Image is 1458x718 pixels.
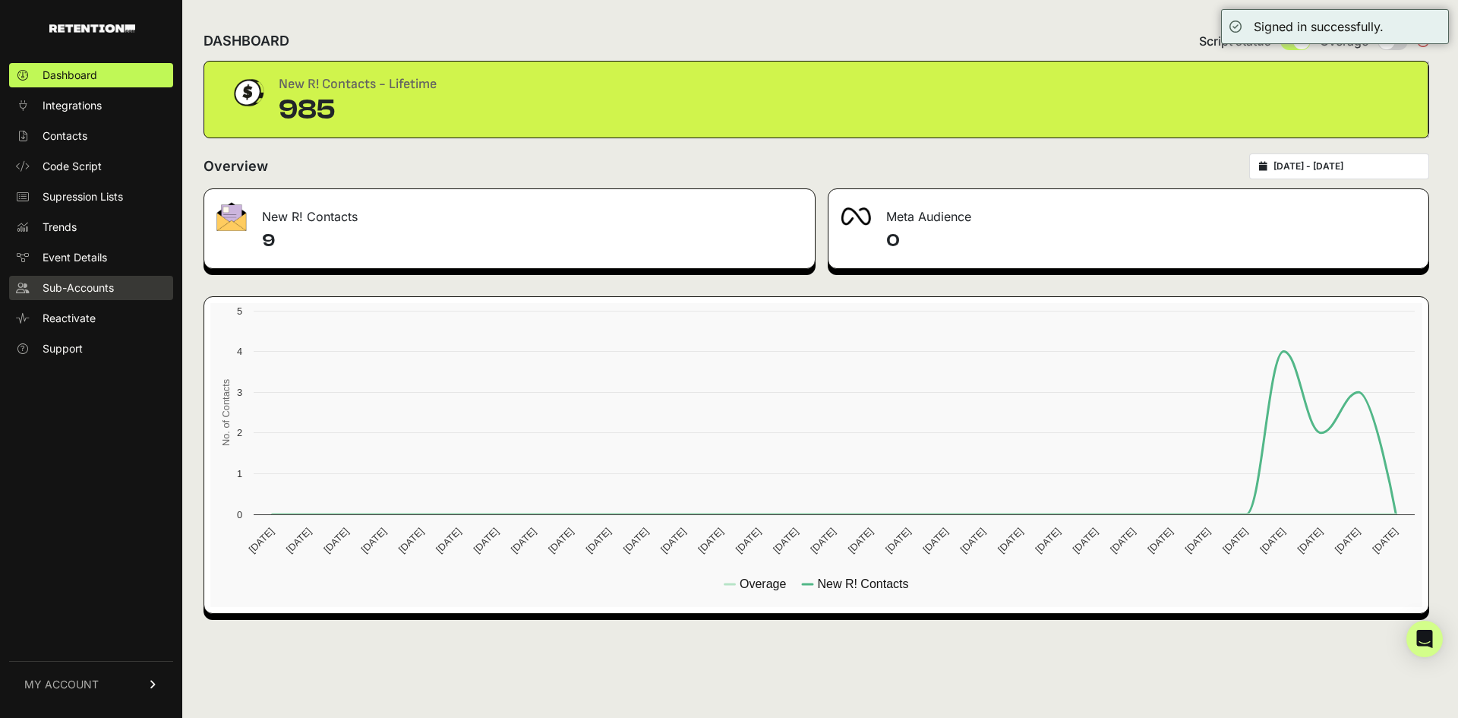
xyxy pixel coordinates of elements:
img: fa-meta-2f981b61bb99beabf952f7030308934f19ce035c18b003e963880cc3fabeebb7.png [841,207,871,226]
span: Code Script [43,159,102,174]
text: [DATE] [284,526,314,555]
text: [DATE] [1220,526,1250,555]
text: 5 [237,305,242,317]
a: Supression Lists [9,185,173,209]
span: Dashboard [43,68,97,83]
text: 3 [237,387,242,398]
span: Script status [1199,32,1271,50]
text: [DATE] [583,526,613,555]
text: [DATE] [396,526,426,555]
div: New R! Contacts - Lifetime [279,74,437,95]
span: Trends [43,220,77,235]
text: [DATE] [920,526,950,555]
text: [DATE] [434,526,463,555]
h4: 0 [886,229,1416,253]
text: [DATE] [1370,526,1400,555]
a: Reactivate [9,306,173,331]
h2: Overview [204,156,268,177]
text: [DATE] [696,526,725,555]
text: Overage [740,577,786,590]
div: Open Intercom Messenger [1406,621,1443,657]
text: [DATE] [621,526,651,555]
a: MY ACCOUNT [9,661,173,707]
text: [DATE] [321,526,351,555]
text: [DATE] [471,526,500,555]
text: [DATE] [808,526,838,555]
text: [DATE] [1183,526,1213,555]
text: [DATE] [1145,526,1175,555]
text: [DATE] [1258,526,1287,555]
text: [DATE] [1108,526,1138,555]
text: [DATE] [996,526,1025,555]
text: [DATE] [509,526,538,555]
a: Contacts [9,124,173,148]
text: No. of Contacts [220,379,232,446]
div: Signed in successfully. [1254,17,1384,36]
span: Sub-Accounts [43,280,114,296]
span: Event Details [43,250,107,265]
div: New R! Contacts [204,189,815,235]
text: 0 [237,509,242,520]
div: 985 [279,95,437,125]
a: Sub-Accounts [9,276,173,300]
text: [DATE] [771,526,800,555]
a: Code Script [9,154,173,179]
text: [DATE] [1071,526,1100,555]
span: Contacts [43,128,87,144]
text: [DATE] [734,526,763,555]
text: [DATE] [958,526,988,555]
text: [DATE] [1033,526,1062,555]
text: [DATE] [883,526,913,555]
a: Trends [9,215,173,239]
text: 4 [237,346,242,357]
img: dollar-coin-05c43ed7efb7bc0c12610022525b4bbbb207c7efeef5aecc26f025e68dcafac9.png [229,74,267,112]
text: [DATE] [247,526,276,555]
a: Dashboard [9,63,173,87]
text: [DATE] [358,526,388,555]
text: 2 [237,427,242,438]
a: Event Details [9,245,173,270]
text: New R! Contacts [817,577,908,590]
text: [DATE] [1295,526,1325,555]
text: 1 [237,468,242,479]
span: Reactivate [43,311,96,326]
text: [DATE] [1333,526,1362,555]
img: fa-envelope-19ae18322b30453b285274b1b8af3d052b27d846a4fbe8435d1a52b978f639a2.png [216,202,247,231]
img: Retention.com [49,24,135,33]
span: Supression Lists [43,189,123,204]
text: [DATE] [546,526,576,555]
div: Meta Audience [828,189,1428,235]
span: MY ACCOUNT [24,677,99,692]
span: Integrations [43,98,102,113]
span: Support [43,341,83,356]
h2: DASHBOARD [204,30,289,52]
a: Integrations [9,93,173,118]
text: [DATE] [846,526,876,555]
h4: 9 [262,229,803,253]
a: Support [9,337,173,361]
text: [DATE] [658,526,688,555]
